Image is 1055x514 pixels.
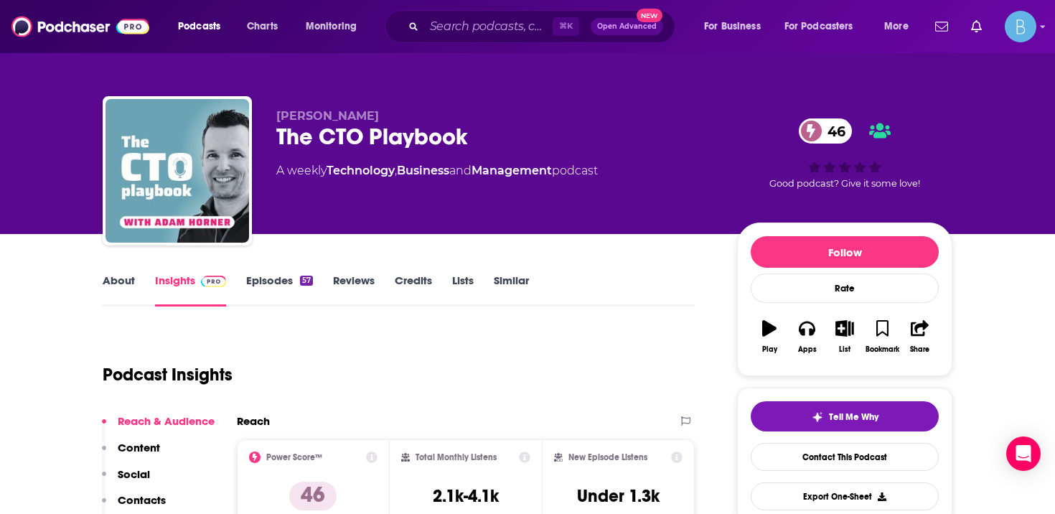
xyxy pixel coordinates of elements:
button: Share [901,311,939,363]
span: Open Advanced [597,23,657,30]
button: open menu [775,15,874,38]
a: About [103,274,135,307]
div: Open Intercom Messenger [1006,436,1041,471]
a: Episodes57 [246,274,313,307]
button: open menu [874,15,927,38]
p: Contacts [118,493,166,507]
span: Tell Me Why [829,411,878,423]
h2: Total Monthly Listens [416,452,497,462]
h3: Under 1.3k [577,485,660,507]
button: List [826,311,863,363]
div: Apps [798,345,817,354]
button: Follow [751,236,939,268]
div: Rate [751,274,939,303]
span: ⌘ K [553,17,579,36]
input: Search podcasts, credits, & more... [424,15,553,38]
span: For Podcasters [784,17,853,37]
h2: Reach [237,414,270,428]
p: Content [118,441,160,454]
img: Podchaser Pro [201,276,226,287]
a: Technology [327,164,395,177]
div: 57 [300,276,313,286]
h2: New Episode Listens [568,452,647,462]
img: Podchaser - Follow, Share and Rate Podcasts [11,13,149,40]
span: Charts [247,17,278,37]
button: Social [102,467,150,494]
button: Open AdvancedNew [591,18,663,35]
h3: 2.1k-4.1k [433,485,499,507]
div: Share [910,345,929,354]
span: 46 [813,118,853,144]
button: open menu [168,15,239,38]
a: Show notifications dropdown [965,14,988,39]
span: and [449,164,472,177]
span: , [395,164,397,177]
a: Management [472,164,552,177]
div: Bookmark [866,345,899,354]
span: Logged in as BLASTmedia [1005,11,1036,42]
img: User Profile [1005,11,1036,42]
span: New [637,9,662,22]
a: Charts [238,15,286,38]
button: Play [751,311,788,363]
span: Monitoring [306,17,357,37]
button: Export One-Sheet [751,482,939,510]
img: The CTO Playbook [105,99,249,243]
a: Show notifications dropdown [929,14,954,39]
button: Bookmark [863,311,901,363]
p: Social [118,467,150,481]
button: open menu [694,15,779,38]
div: List [839,345,850,354]
a: InsightsPodchaser Pro [155,274,226,307]
h2: Power Score™ [266,452,322,462]
div: Search podcasts, credits, & more... [398,10,689,43]
a: Contact This Podcast [751,443,939,471]
img: tell me why sparkle [812,411,823,423]
div: 46Good podcast? Give it some love! [737,109,952,198]
a: Credits [395,274,432,307]
h1: Podcast Insights [103,364,233,385]
span: [PERSON_NAME] [276,109,379,123]
a: Business [397,164,449,177]
p: Reach & Audience [118,414,215,428]
button: Content [102,441,160,467]
span: Podcasts [178,17,220,37]
a: Reviews [333,274,375,307]
div: A weekly podcast [276,162,598,179]
button: Reach & Audience [102,414,215,441]
button: tell me why sparkleTell Me Why [751,401,939,431]
button: open menu [296,15,375,38]
span: More [884,17,909,37]
a: 46 [799,118,853,144]
button: Apps [788,311,825,363]
button: Show profile menu [1005,11,1036,42]
a: Lists [452,274,474,307]
span: For Business [704,17,761,37]
span: Good podcast? Give it some love! [769,178,920,189]
div: Play [762,345,777,354]
a: Similar [494,274,529,307]
p: 46 [289,482,337,510]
